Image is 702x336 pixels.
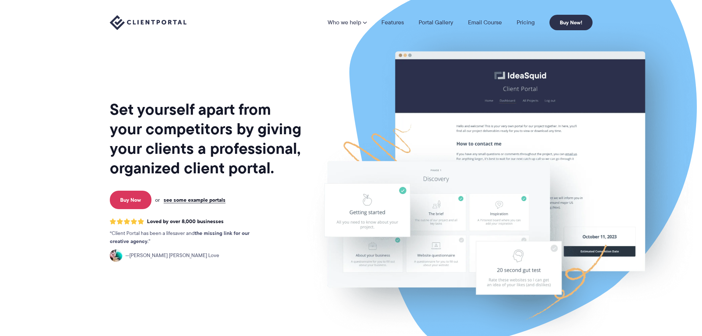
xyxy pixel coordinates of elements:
a: Portal Gallery [419,20,453,25]
a: Buy Now [110,191,151,209]
a: Who we help [328,20,367,25]
a: Buy Now! [549,15,593,30]
a: Pricing [517,20,535,25]
a: Email Course [468,20,502,25]
span: or [155,197,160,203]
a: see some example portals [164,197,226,203]
span: Loved by over 8,000 businesses [147,218,224,225]
h1: Set yourself apart from your competitors by giving your clients a professional, organized client ... [110,100,303,178]
span: [PERSON_NAME] [PERSON_NAME] Love [125,252,219,260]
a: Features [381,20,404,25]
strong: the missing link for our creative agency [110,229,249,245]
p: Client Portal has been a lifesaver and . [110,229,265,246]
